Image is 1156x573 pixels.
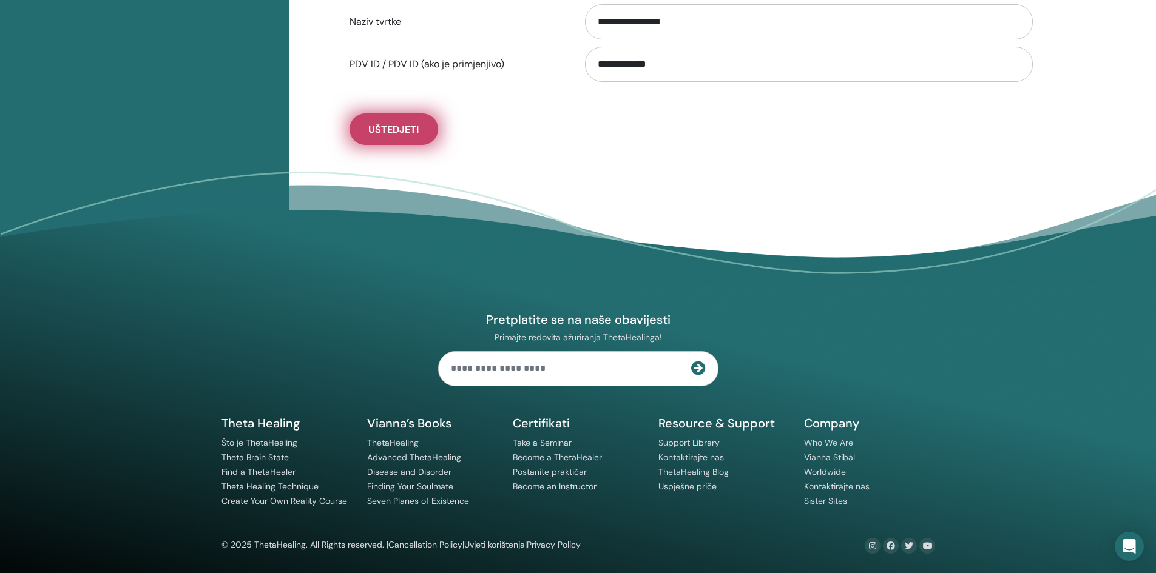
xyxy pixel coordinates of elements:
[464,539,525,550] a: Uvjeti korištenja
[367,495,469,506] a: Seven Planes of Existence
[340,53,573,76] label: PDV ID / PDV ID (ako je primjenjivo)
[513,437,572,448] a: Take a Seminar
[438,332,718,343] p: Primajte redovita ažuriranja ThetaHealinga!
[804,452,855,463] a: Vianna Stibal
[368,123,419,136] span: Uštedjeti
[221,481,319,492] a: Theta Healing Technique
[221,415,353,431] h5: Theta Healing
[221,466,296,477] a: Find a ThetaHealer
[513,452,602,463] a: Become a ThetaHealer
[221,495,347,506] a: Create Your Own Reality Course
[340,10,573,33] label: Naziv tvrtke
[658,437,720,448] a: Support Library
[658,415,789,431] h5: Resource & Support
[367,466,451,477] a: Disease and Disorder
[513,415,644,431] h5: Certifikati
[350,113,438,145] button: Uštedjeti
[367,437,419,448] a: ThetaHealing
[658,452,724,463] a: Kontaktirajte nas
[804,437,853,448] a: Who We Are
[1115,532,1144,561] div: Open Intercom Messenger
[221,437,297,448] a: Što je ThetaHealing
[367,415,498,431] h5: Vianna’s Books
[221,452,289,463] a: Theta Brain State
[804,481,870,492] a: Kontaktirajte nas
[367,481,453,492] a: Finding Your Soulmate
[367,452,461,463] a: Advanced ThetaHealing
[804,495,847,506] a: Sister Sites
[438,312,718,327] h4: Pretplatite se na naše obavijesti
[658,466,729,477] a: ThetaHealing Blog
[527,539,581,550] a: Privacy Policy
[513,481,597,492] a: Become an Instructor
[804,415,935,431] h5: Company
[388,539,462,550] a: Cancellation Policy
[221,538,581,552] div: © 2025 ThetaHealing. All Rights reserved. | | |
[804,466,846,477] a: Worldwide
[658,481,717,492] a: Uspješne priče
[513,466,587,477] a: Postanite praktičar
